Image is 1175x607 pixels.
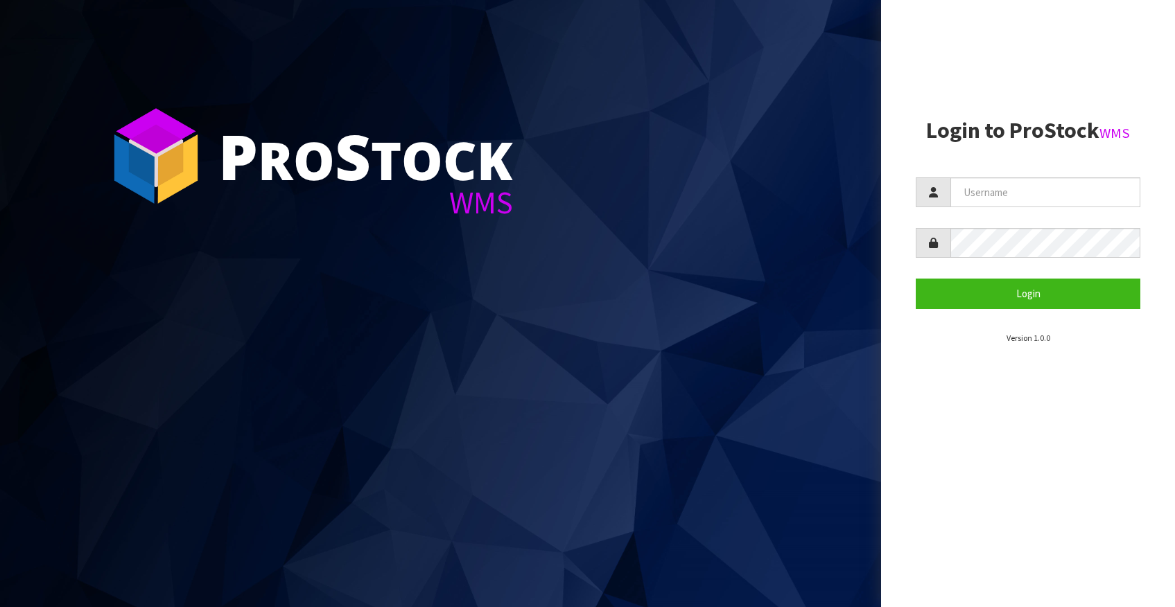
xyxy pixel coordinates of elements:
small: WMS [1099,124,1130,142]
div: ro tock [218,125,513,187]
input: Username [950,177,1140,207]
button: Login [916,279,1140,308]
span: S [335,114,371,198]
img: ProStock Cube [104,104,208,208]
small: Version 1.0.0 [1007,333,1050,343]
h2: Login to ProStock [916,118,1140,143]
div: WMS [218,187,513,218]
span: P [218,114,258,198]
